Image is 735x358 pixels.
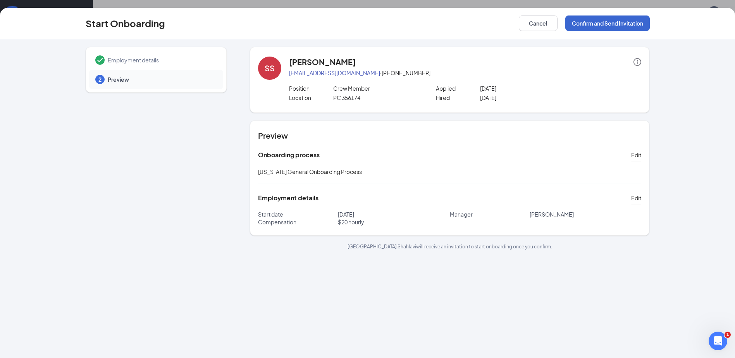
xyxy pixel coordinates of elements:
[108,76,215,83] span: Preview
[333,84,421,92] p: Crew Member
[333,94,421,102] p: PC 356174
[265,63,275,74] div: SS
[480,94,568,102] p: [DATE]
[725,332,731,338] span: 1
[338,218,450,226] p: $ 20 hourly
[436,94,480,102] p: Hired
[258,194,318,202] h5: Employment details
[289,69,380,76] a: [EMAIL_ADDRESS][DOMAIN_NAME]
[436,84,480,92] p: Applied
[530,210,642,218] p: [PERSON_NAME]
[258,168,362,175] span: [US_STATE] General Onboarding Process
[289,94,333,102] p: Location
[338,210,450,218] p: [DATE]
[565,15,650,31] button: Confirm and Send Invitation
[633,58,641,66] span: info-circle
[95,55,105,65] svg: Checkmark
[258,151,320,159] h5: Onboarding process
[98,76,102,83] span: 2
[631,192,641,204] button: Edit
[631,151,641,159] span: Edit
[250,243,649,250] p: [GEOGRAPHIC_DATA] Shahlavi will receive an invitation to start onboarding once you confirm.
[258,218,338,226] p: Compensation
[709,332,727,350] iframe: Intercom live chat
[631,194,641,202] span: Edit
[631,149,641,161] button: Edit
[450,210,530,218] p: Manager
[258,210,338,218] p: Start date
[86,17,165,30] h3: Start Onboarding
[289,69,641,77] p: · [PHONE_NUMBER]
[258,130,641,141] h4: Preview
[519,15,558,31] button: Cancel
[289,57,356,67] h4: [PERSON_NAME]
[108,56,215,64] span: Employment details
[480,84,568,92] p: [DATE]
[289,84,333,92] p: Position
